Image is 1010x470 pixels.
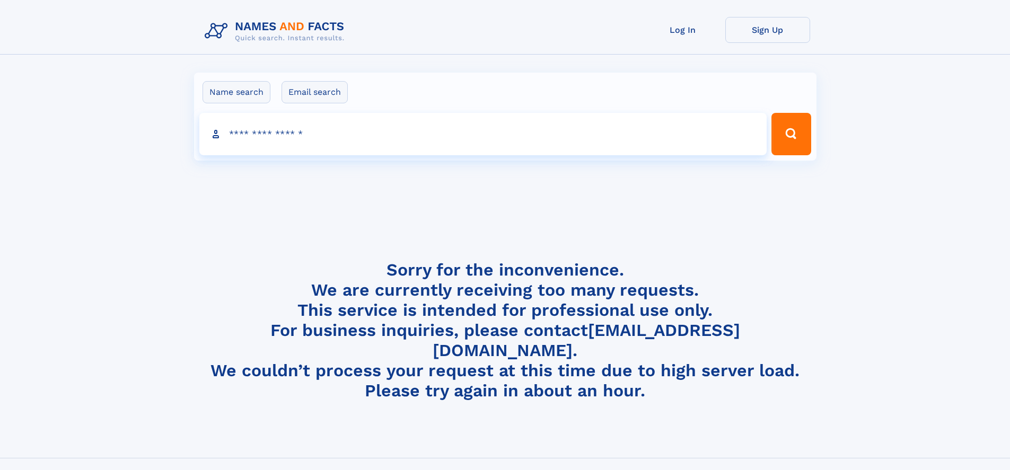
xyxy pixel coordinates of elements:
[203,81,270,103] label: Name search
[640,17,725,43] a: Log In
[200,17,353,46] img: Logo Names and Facts
[725,17,810,43] a: Sign Up
[282,81,348,103] label: Email search
[433,320,740,360] a: [EMAIL_ADDRESS][DOMAIN_NAME]
[771,113,811,155] button: Search Button
[200,260,810,401] h4: Sorry for the inconvenience. We are currently receiving too many requests. This service is intend...
[199,113,767,155] input: search input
